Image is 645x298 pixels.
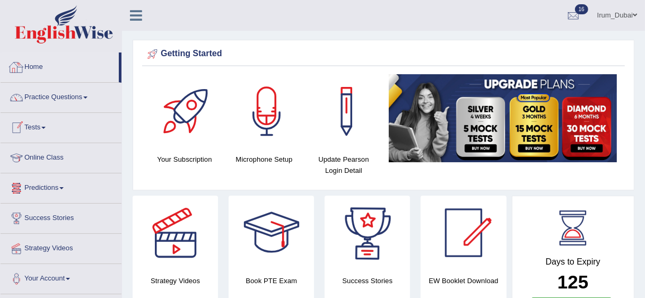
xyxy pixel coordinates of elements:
a: Practice Questions [1,83,121,109]
img: small5.jpg [389,74,617,162]
b: 125 [557,271,588,292]
a: Online Class [1,143,121,170]
a: Tests [1,113,121,139]
h4: Days to Expiry [524,257,623,267]
h4: Success Stories [325,275,410,286]
a: Success Stories [1,204,121,230]
a: Home [1,52,119,79]
h4: Microphone Setup [230,154,299,165]
h4: EW Booklet Download [421,275,506,286]
h4: Strategy Videos [133,275,218,286]
h4: Your Subscription [150,154,219,165]
div: Getting Started [145,46,622,62]
a: Predictions [1,173,121,200]
a: Strategy Videos [1,234,121,260]
a: Your Account [1,264,121,291]
h4: Update Pearson Login Detail [309,154,378,176]
span: 16 [575,4,588,14]
h4: Book PTE Exam [229,275,314,286]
